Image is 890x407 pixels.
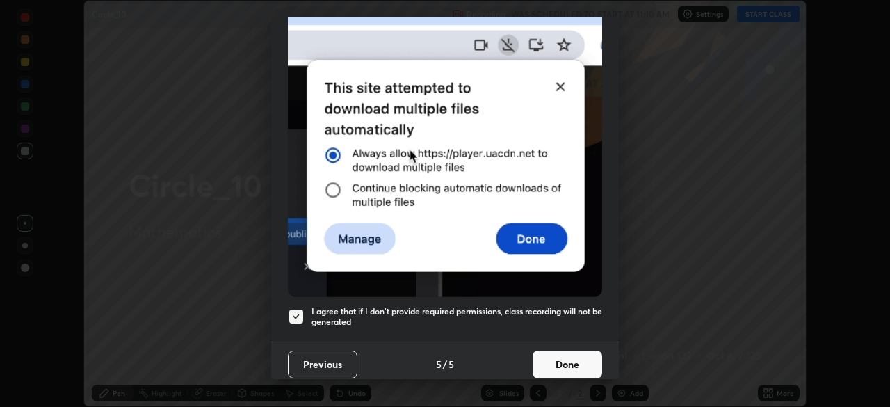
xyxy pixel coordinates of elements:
[533,351,602,378] button: Done
[288,351,357,378] button: Previous
[311,306,602,328] h5: I agree that if I don't provide required permissions, class recording will not be generated
[443,357,447,372] h4: /
[448,357,454,372] h4: 5
[436,357,442,372] h4: 5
